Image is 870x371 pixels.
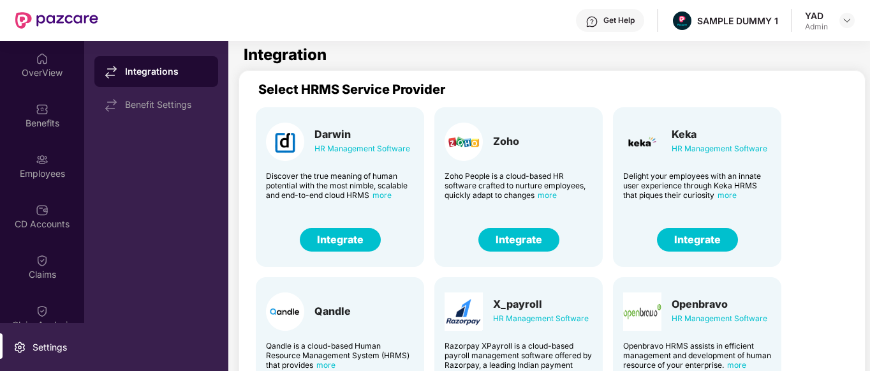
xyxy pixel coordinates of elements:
div: Integrations [125,65,208,78]
div: SAMPLE DUMMY 1 [697,15,778,27]
button: Integrate [478,228,559,252]
img: svg+xml;base64,PHN2ZyBpZD0iRW1wbG95ZWVzIiB4bWxucz0iaHR0cDovL3d3dy53My5vcmcvMjAwMC9zdmciIHdpZHRoPS... [36,153,48,166]
img: Card Logo [266,123,304,161]
button: Integrate [657,228,738,252]
div: HR Management Software [672,142,767,156]
div: Zoho People is a cloud-based HR software crafted to nurture employees, quickly adapt to changes [445,171,593,200]
img: Card Logo [445,292,483,331]
img: svg+xml;base64,PHN2ZyBpZD0iSG9tZSIgeG1sbnM9Imh0dHA6Ly93d3cudzMub3JnLzIwMDAvc3ZnIiB3aWR0aD0iMjAiIG... [36,52,48,65]
div: Openbravo HRMS assists in efficient management and development of human resource of your enterprise. [623,341,771,370]
div: Keka [672,128,767,140]
div: Discover the true meaning of human potential with the most nimble, scalable and end-to-end cloud ... [266,171,414,200]
img: svg+xml;base64,PHN2ZyBpZD0iSGVscC0zMngzMiIgeG1sbnM9Imh0dHA6Ly93d3cudzMub3JnLzIwMDAvc3ZnIiB3aWR0aD... [586,15,598,28]
div: Qandle [314,305,351,317]
div: Qandle is a cloud-based Human Resource Management System (HRMS) that provides [266,341,414,370]
span: more [316,360,335,370]
div: HR Management Software [672,312,767,326]
img: svg+xml;base64,PHN2ZyB4bWxucz0iaHR0cDovL3d3dy53My5vcmcvMjAwMC9zdmciIHdpZHRoPSIxNy44MzIiIGhlaWdodD... [105,99,117,112]
div: X_payroll [493,298,589,310]
img: Card Logo [623,292,661,331]
div: Get Help [603,15,635,26]
div: YAD [805,10,828,22]
img: Card Logo [623,123,661,161]
img: svg+xml;base64,PHN2ZyBpZD0iQ2xhaW0iIHhtbG5zPSJodHRwOi8vd3d3LnczLm9yZy8yMDAwL3N2ZyIgd2lkdGg9IjIwIi... [36,254,48,267]
span: more [727,360,746,370]
span: more [718,190,737,200]
img: svg+xml;base64,PHN2ZyB4bWxucz0iaHR0cDovL3d3dy53My5vcmcvMjAwMC9zdmciIHdpZHRoPSIxNy44MzIiIGhlaWdodD... [105,66,117,79]
div: Settings [29,341,71,354]
img: svg+xml;base64,PHN2ZyBpZD0iRHJvcGRvd24tMzJ4MzIiIHhtbG5zPSJodHRwOi8vd3d3LnczLm9yZy8yMDAwL3N2ZyIgd2... [842,15,852,26]
img: Pazcare_Alternative_logo-01-01.png [673,11,691,30]
div: HR Management Software [493,312,589,326]
div: HR Management Software [314,142,410,156]
div: Darwin [314,128,410,140]
img: svg+xml;base64,PHN2ZyBpZD0iQ2xhaW0iIHhtbG5zPSJodHRwOi8vd3d3LnczLm9yZy8yMDAwL3N2ZyIgd2lkdGg9IjIwIi... [36,305,48,317]
img: Card Logo [266,292,304,331]
img: Card Logo [445,123,483,161]
div: Admin [805,22,828,32]
div: Zoho [493,135,519,148]
button: Integrate [300,228,381,252]
img: svg+xml;base64,PHN2ZyBpZD0iQmVuZWZpdHMiIHhtbG5zPSJodHRwOi8vd3d3LnczLm9yZy8yMDAwL3N2ZyIgd2lkdGg9Ij... [36,103,48,116]
div: Openbravo [672,298,767,310]
div: Delight your employees with an innate user experience through Keka HRMS that piques their curiosity [623,171,771,200]
img: New Pazcare Logo [15,12,98,29]
h1: Integration [244,47,327,63]
span: more [538,190,557,200]
img: svg+xml;base64,PHN2ZyBpZD0iU2V0dGluZy0yMHgyMCIgeG1sbnM9Imh0dHA6Ly93d3cudzMub3JnLzIwMDAvc3ZnIiB3aW... [13,341,26,354]
div: Benefit Settings [125,100,208,110]
img: svg+xml;base64,PHN2ZyBpZD0iQ0RfQWNjb3VudHMiIGRhdGEtbmFtZT0iQ0QgQWNjb3VudHMiIHhtbG5zPSJodHRwOi8vd3... [36,204,48,216]
span: more [372,190,392,200]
